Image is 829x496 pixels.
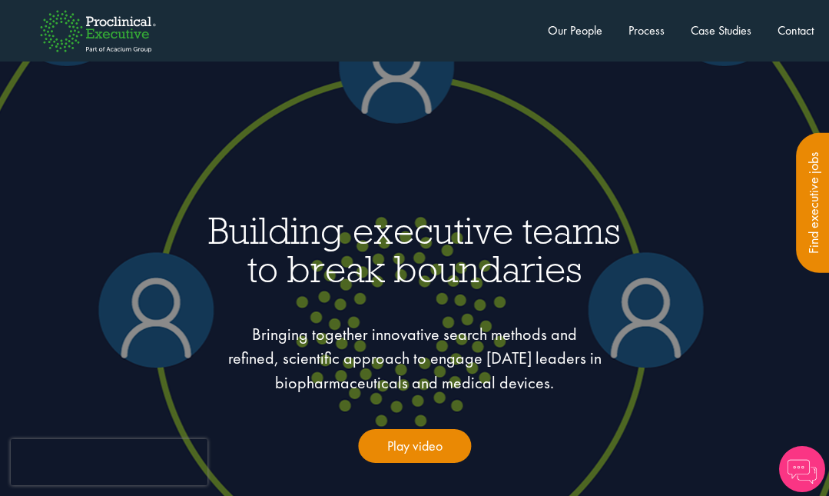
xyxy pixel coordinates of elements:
h1: Building executive teams to break boundaries [98,211,731,288]
iframe: reCAPTCHA [11,439,207,485]
p: Bringing together innovative search methods and refined, scientific approach to engage [DATE] lea... [225,322,605,394]
a: Contact [778,22,814,38]
a: Process [628,22,665,38]
a: Case Studies [691,22,751,38]
a: Our People [548,22,602,38]
img: Chatbot [779,446,825,492]
a: Play video [358,429,471,463]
